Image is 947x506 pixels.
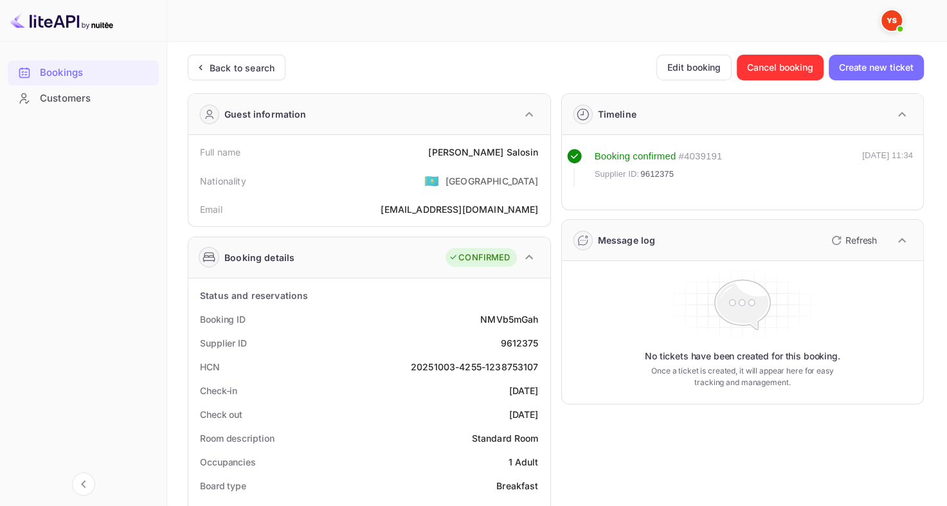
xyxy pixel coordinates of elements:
[508,455,538,469] div: 1 Adult
[472,431,539,445] div: Standard Room
[200,384,237,397] div: Check-in
[224,251,294,264] div: Booking details
[845,233,877,247] p: Refresh
[598,233,656,247] div: Message log
[10,10,113,31] img: LiteAPI logo
[645,350,840,363] p: No tickets have been created for this booking.
[224,107,307,121] div: Guest information
[446,174,539,188] div: [GEOGRAPHIC_DATA]
[200,174,246,188] div: Nationality
[509,384,539,397] div: [DATE]
[881,10,902,31] img: Yandex Support
[381,203,538,216] div: [EMAIL_ADDRESS][DOMAIN_NAME]
[200,455,256,469] div: Occupancies
[200,431,274,445] div: Room description
[200,203,222,216] div: Email
[200,360,220,374] div: HCN
[411,360,539,374] div: 20251003-4255-1238753107
[595,168,640,181] span: Supplier ID:
[862,149,913,186] div: [DATE] 11:34
[8,60,159,84] a: Bookings
[737,55,824,80] button: Cancel booking
[8,86,159,110] a: Customers
[200,145,240,159] div: Full name
[200,289,308,302] div: Status and reservations
[598,107,636,121] div: Timeline
[496,479,538,492] div: Breakfast
[210,61,275,75] div: Back to search
[428,145,538,159] div: [PERSON_NAME] Salosin
[8,86,159,111] div: Customers
[40,91,152,106] div: Customers
[40,66,152,80] div: Bookings
[829,55,924,80] button: Create new ticket
[480,312,538,326] div: NMVb5mGah
[500,336,538,350] div: 9612375
[72,473,95,496] button: Collapse navigation
[656,55,732,80] button: Edit booking
[595,149,676,164] div: Booking confirmed
[678,149,722,164] div: # 4039191
[824,230,882,251] button: Refresh
[200,312,246,326] div: Booking ID
[424,169,439,192] span: United States
[509,408,539,421] div: [DATE]
[449,251,510,264] div: CONFIRMED
[200,479,246,492] div: Board type
[640,168,674,181] span: 9612375
[200,336,247,350] div: Supplier ID
[200,408,242,421] div: Check out
[645,365,839,388] p: Once a ticket is created, it will appear here for easy tracking and management.
[8,60,159,86] div: Bookings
